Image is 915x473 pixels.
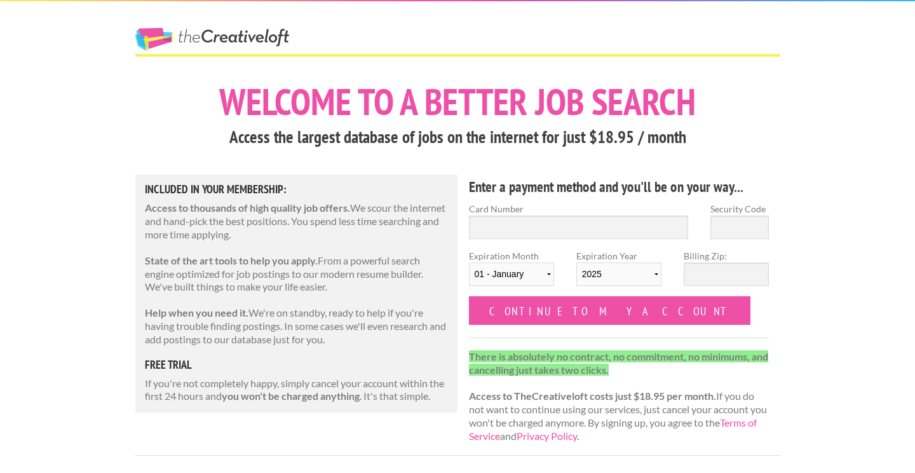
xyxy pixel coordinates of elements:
label: Security Code [710,202,769,216]
label: Billing Zip: [684,249,769,263]
a: The Creative Loft [135,28,289,51]
strong: There is absolutely no contract, no commitment, no minimums, and cancelling just takes two clicks. [469,350,768,376]
strong: State of the art tools to help you apply. [145,254,318,266]
select: Expiration Month [469,263,554,286]
strong: Help when you need it. [145,306,248,319]
a: Privacy Policy [517,430,577,442]
h5: Included in Your Membership: [145,184,449,195]
p: We're on standby, ready to help if you're having trouble finding postings. In some cases we'll ev... [145,306,449,346]
p: From a powerful search engine optimized for job postings to our modern resume builder. We've buil... [145,254,449,294]
strong: Access to TheCreativeloft costs just $18.95 per month. [469,390,716,402]
p: We scour the internet and hand-pick the best positions. You spend less time searching and more ti... [145,202,449,241]
select: Expiration Year [576,263,661,286]
h4: Enter a payment method and you'll be on your way... [469,177,769,197]
strong: Access to thousands of high quality job offers. [145,202,350,214]
strong: you won't be charged anything [222,390,360,402]
h5: free trial [145,359,449,371]
a: Terms of Service [469,416,757,442]
input: Continue to my account [469,296,751,325]
label: Expiration Year [576,249,661,296]
h3: Access the largest database of jobs on the internet for just $18.95 / month [135,125,780,149]
h1: Welcome to a better job search [135,83,780,120]
label: Card Number [469,202,689,216]
label: Expiration Month [469,249,554,296]
p: If you're not completely happy, simply cancel your account within the first 24 hours and . It's t... [145,377,449,404]
p: If you do not want to continue using our services, just cancel your account you won't be charged ... [469,350,769,443]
